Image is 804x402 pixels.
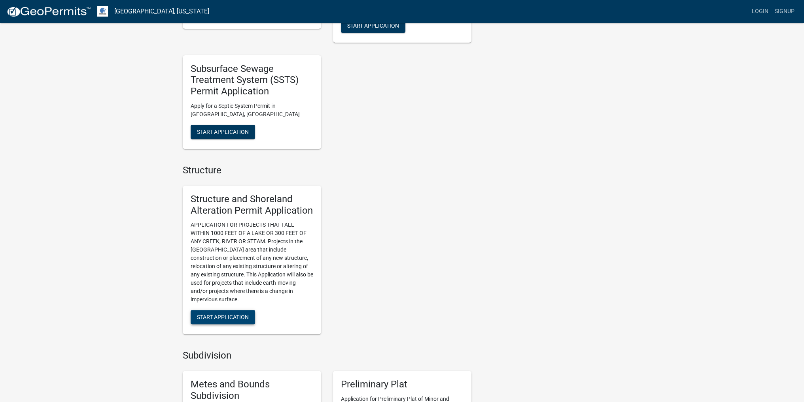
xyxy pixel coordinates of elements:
[114,5,209,18] a: [GEOGRAPHIC_DATA], [US_STATE]
[197,128,249,135] span: Start Application
[191,102,313,118] p: Apply for a Septic System Permit in [GEOGRAPHIC_DATA], [GEOGRAPHIC_DATA]
[191,125,255,139] button: Start Application
[191,379,313,402] h5: Metes and Bounds Subdivision
[191,310,255,324] button: Start Application
[183,350,471,361] h4: Subdivision
[749,4,772,19] a: Login
[191,221,313,304] p: APPLICATION FOR PROJECTS THAT FALL WITHIN 1000 FEET OF A LAKE OR 300 FEET OF ANY CREEK, RIVER OR ...
[341,19,405,33] button: Start Application
[183,165,471,176] h4: Structure
[191,193,313,216] h5: Structure and Shoreland Alteration Permit Application
[197,314,249,320] span: Start Application
[341,379,463,390] h5: Preliminary Plat
[347,22,399,28] span: Start Application
[191,63,313,97] h5: Subsurface Sewage Treatment System (SSTS) Permit Application
[772,4,798,19] a: Signup
[97,6,108,17] img: Otter Tail County, Minnesota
